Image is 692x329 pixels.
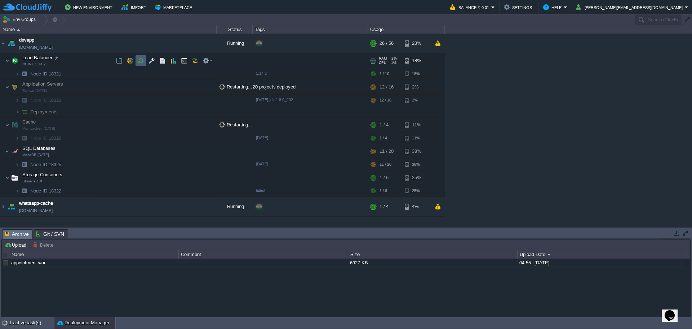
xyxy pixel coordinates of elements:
img: AMDAwAAAACH5BAEAAAAALAAAAAABAAEAAAICRAEAOw== [19,95,30,106]
div: 2% [405,95,428,106]
div: 11% [405,118,428,132]
button: Delete [33,242,56,248]
div: 26 / 56 [380,34,394,53]
a: Node ID:18323 [30,97,62,103]
img: AMDAwAAAACH5BAEAAAAALAAAAAABAAEAAAICRAEAOw== [5,80,9,94]
img: AMDAwAAAACH5BAEAAAAALAAAAAABAAEAAAICRAEAOw== [15,106,19,117]
button: Marketplace [155,3,194,12]
span: NGINX 1.14.2 [22,62,46,66]
div: 25% [405,170,428,185]
span: Git / SVN [36,230,64,238]
div: 1 / 6 [380,170,389,185]
div: 1 active task(s) [9,317,54,329]
span: 18321 [30,71,62,77]
div: Usage [368,25,444,34]
span: SQL Databases [22,145,57,151]
span: Storage 1.0 [22,179,42,183]
img: AMDAwAAAACH5BAEAAAAALAAAAAABAAEAAAICRAEAOw== [19,68,30,79]
span: Cache [22,119,37,125]
div: Running [217,34,253,53]
div: Running [217,197,253,216]
div: Upload Date [518,250,687,259]
span: 18322 [30,188,62,194]
a: Deployments [30,109,59,115]
button: Settings [504,3,534,12]
div: 1 / 4 [380,197,389,216]
span: Restarting... [219,122,252,127]
span: [DOMAIN_NAME] [19,207,53,214]
div: 18% [405,53,428,68]
img: AMDAwAAAACH5BAEAAAAALAAAAAABAAEAAAICRAEAOw== [10,144,20,159]
div: 23% [405,34,428,53]
img: AMDAwAAAACH5BAEAAAAALAAAAAABAAEAAAICRAEAOw== [5,144,9,159]
img: AMDAwAAAACH5BAEAAAAALAAAAAABAAEAAAICRAEAOw== [10,170,20,185]
span: Node ID: [30,135,49,141]
div: 1 / 6 [380,185,387,196]
button: Balance ₹-0.01 [450,3,491,12]
a: Load BalancerNGINX 1.14.2 [22,55,53,60]
div: Size [349,250,517,259]
img: AMDAwAAAACH5BAEAAAAALAAAAAABAAEAAAICRAEAOw== [10,80,20,94]
span: Node ID: [30,188,49,194]
button: New Environment [65,3,115,12]
img: CloudJiffy [3,3,52,12]
div: 12 / 16 [380,80,394,94]
img: AMDAwAAAACH5BAEAAAAALAAAAAABAAEAAAICRAEAOw== [15,95,19,106]
span: MariaDB [DATE] [22,153,49,157]
a: Node ID:18321 [30,71,62,77]
div: 38% [405,144,428,159]
img: AMDAwAAAACH5BAEAAAAALAAAAAABAAEAAAICRAEAOw== [0,34,6,53]
img: AMDAwAAAACH5BAEAAAAALAAAAAABAAEAAAICRAEAOw== [5,170,9,185]
span: Memcached [DATE] [22,126,55,131]
img: AMDAwAAAACH5BAEAAAAALAAAAAABAAEAAAICRAEAOw== [15,159,19,170]
span: 18326 [30,135,62,141]
div: 38% [405,159,428,170]
img: AMDAwAAAACH5BAEAAAAALAAAAAABAAEAAAICRAEAOw== [0,197,6,216]
span: 1.14.2 [256,71,267,75]
button: Upload [5,242,28,248]
img: AMDAwAAAACH5BAEAAAAALAAAAAABAAEAAAICRAEAOw== [17,29,20,31]
div: 25% [405,185,428,196]
button: Import [121,3,148,12]
span: RAM [379,56,387,61]
iframe: chat widget [662,300,685,322]
span: Tomcat [DATE] [22,88,47,93]
img: AMDAwAAAACH5BAEAAAAALAAAAAABAAEAAAICRAEAOw== [6,34,17,53]
span: Storage Containers [22,172,63,178]
span: Node ID: [30,71,49,77]
div: 04:55 | [DATE] [518,259,686,267]
button: [PERSON_NAME][EMAIL_ADDRESS][DOMAIN_NAME] [576,3,685,12]
div: 11 / 20 [380,159,391,170]
img: AMDAwAAAACH5BAEAAAAALAAAAAABAAEAAAICRAEAOw== [19,133,30,144]
span: Application Servers [22,81,64,87]
a: Node ID:18322 [30,188,62,194]
span: Load Balancer [22,55,53,61]
img: AMDAwAAAACH5BAEAAAAALAAAAAABAAEAAAICRAEAOw== [19,106,30,117]
a: devapp [19,36,34,44]
a: whatsapp-cache [19,200,53,207]
img: AMDAwAAAACH5BAEAAAAALAAAAAABAAEAAAICRAEAOw== [15,68,19,79]
img: AMDAwAAAACH5BAEAAAAALAAAAAABAAEAAAICRAEAOw== [19,185,30,196]
span: Restarting... [219,84,252,90]
div: 4% [405,197,428,216]
div: 18% [405,68,428,79]
div: 11% [405,133,428,144]
div: Name [10,250,178,259]
img: AMDAwAAAACH5BAEAAAAALAAAAAABAAEAAAICRAEAOw== [19,159,30,170]
div: Tags [253,25,368,34]
span: 18325 [30,161,62,168]
div: 1 / 4 [380,118,389,132]
div: 1 / 4 [380,133,387,144]
div: Status [217,25,252,34]
div: 2% [405,80,428,94]
a: SQL DatabasesMariaDB [DATE] [22,146,57,151]
a: Node ID:18325 [30,161,62,168]
span: 1% [389,61,396,65]
span: CPU [379,61,386,65]
img: AMDAwAAAACH5BAEAAAAALAAAAAABAAEAAAICRAEAOw== [10,53,20,68]
a: CacheMemcached [DATE] [22,119,37,125]
span: [DATE] [256,135,268,140]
